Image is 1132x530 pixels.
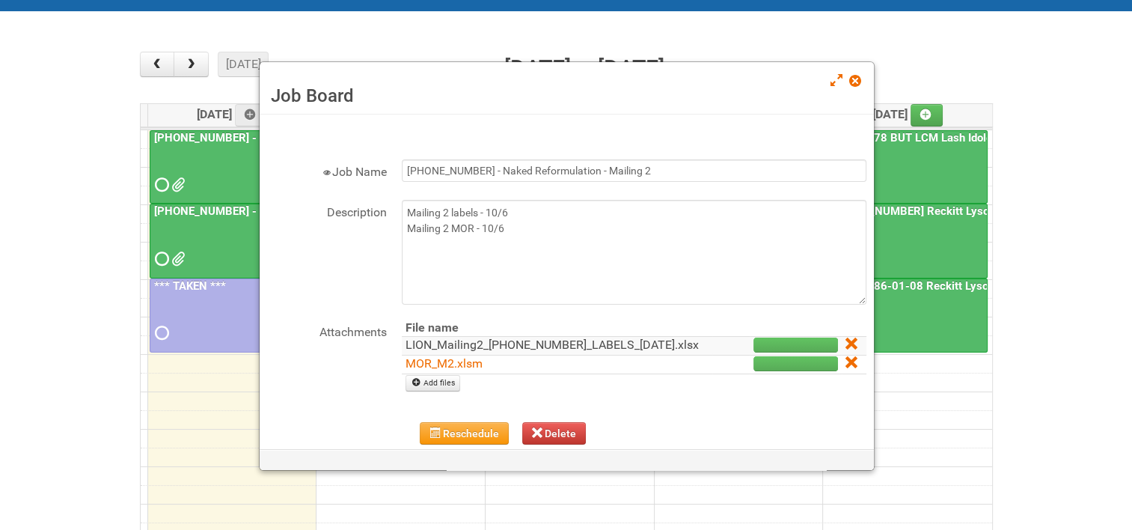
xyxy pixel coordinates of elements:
[402,320,712,337] th: File name
[151,204,465,218] a: [PHONE_NUMBER] - Naked Reformulation Mailing 1 PHOTOS
[155,254,165,264] span: Requested
[150,204,312,278] a: [PHONE_NUMBER] - Naked Reformulation Mailing 1 PHOTOS
[197,107,268,121] span: [DATE]
[420,422,509,445] button: Reschedule
[218,52,269,77] button: [DATE]
[171,254,182,264] span: GROUP 1001.jpg GROUP 1001 (2)1.jpg GROUP 1001 (3)1.jpg GROUP 1001 (4)1.jpg GROUP 1001 (5)1.jpg GR...
[267,159,387,181] label: Job Name
[151,131,418,144] a: [PHONE_NUMBER] - Naked Reformulation Mailing 1
[504,52,664,86] h2: [DATE] – [DATE]
[271,85,863,107] h3: Job Board
[824,130,988,204] a: 25-058978 BUT LCM Lash Idole US / Retest
[406,375,460,392] a: Add files
[826,131,1056,144] a: 25-058978 BUT LCM Lash Idole US / Retest
[402,200,866,305] textarea: Mailing 2 labels - 10/6 Mailing 2 MOR - 10/6
[155,328,165,338] span: Requested
[406,338,699,352] a: LION_Mailing2_[PHONE_NUMBER]_LABELS_[DATE].xlsx
[872,107,943,121] span: [DATE]
[171,180,182,190] span: Lion25-055556-01_LABELS_03Oct25.xlsx MOR - 25-055556-01.xlsm G147.png G258.png G369.png M147.png ...
[155,180,165,190] span: Requested
[826,279,1080,293] a: 25-011286-01-08 Reckitt Lysol Laundry Scented
[235,104,268,127] a: Add an event
[267,200,387,222] label: Description
[522,422,587,445] button: Delete
[406,356,483,371] a: MOR_M2.xlsm
[150,130,312,204] a: [PHONE_NUMBER] - Naked Reformulation Mailing 1
[911,104,943,127] a: Add an event
[267,320,387,341] label: Attachments
[824,278,988,353] a: 25-011286-01-08 Reckitt Lysol Laundry Scented
[824,204,988,278] a: [PHONE_NUMBER] Reckitt Lysol Wipes Stage 4 - labeling day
